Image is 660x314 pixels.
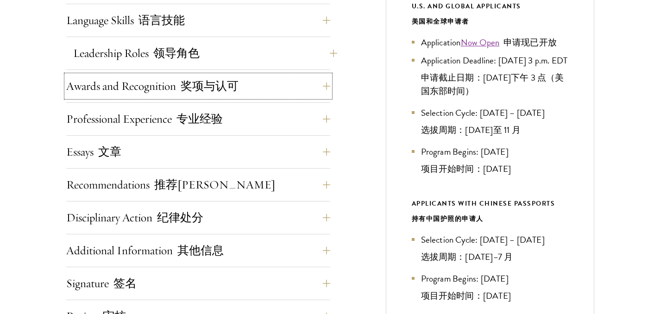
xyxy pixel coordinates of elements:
[412,106,568,140] li: Selection Cycle: [DATE] – [DATE]
[412,54,568,101] li: Application Deadline: [DATE] 3 p.m. EDT
[66,75,330,97] button: Awards and Recognition 奖项与认可
[412,17,469,26] font: 美国和全球申请者
[421,123,521,137] font: 选拔周期：[DATE]至 11 月
[66,141,330,163] button: Essays 文章
[412,145,568,179] li: Program Begins: [DATE]
[176,112,223,126] font: 专业经验
[153,46,200,60] font: 领导角色
[412,272,568,306] li: Program Begins: [DATE]
[503,36,557,49] font: 申请现已开放
[412,36,568,49] li: Application
[412,214,484,224] font: 持有中国护照的申请人
[421,250,513,264] font: 选拔周期：[DATE]–7 月
[138,13,185,27] font: 语言技能
[66,9,330,31] button: Language Skills 语言技能
[157,210,203,225] font: 纪律处分
[66,239,330,262] button: Additional Information 其他信息
[73,42,337,64] button: Leadership Roles 领导角色
[412,233,568,267] li: Selection Cycle: [DATE] – [DATE]
[113,276,137,290] font: 签名
[66,108,330,130] button: Professional Experience 专业经验
[154,177,276,192] font: 推荐[PERSON_NAME]
[461,36,500,49] a: Now Open
[66,174,330,196] button: Recommendations 推荐[PERSON_NAME]
[98,144,121,159] font: 文章
[181,79,239,93] font: 奖项与认可
[177,243,224,257] font: 其他信息
[412,198,568,228] div: APPLICANTS WITH CHINESE PASSPORTS
[412,0,568,31] div: U.S. and Global Applicants
[421,162,511,176] font: 项目开始时间：[DATE]
[66,272,330,295] button: Signature 签名
[421,289,511,302] font: 项目开始时间：[DATE]
[421,71,564,98] font: 申请截止日期：[DATE]下午 3 点（美国东部时间）
[66,207,330,229] button: Disciplinary Action 纪律处分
